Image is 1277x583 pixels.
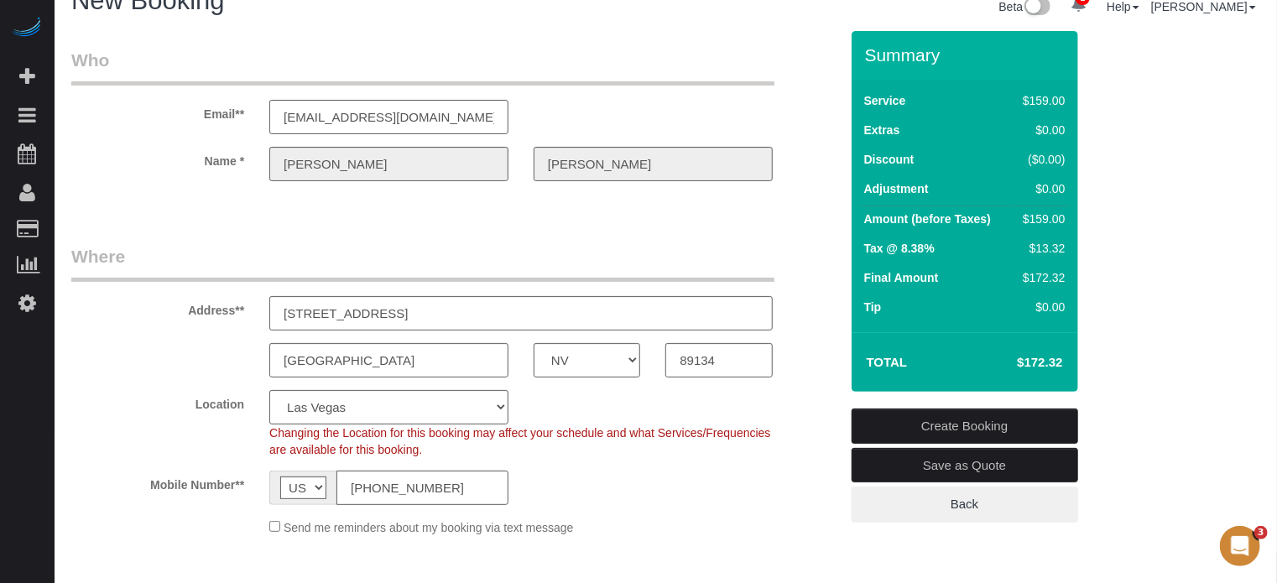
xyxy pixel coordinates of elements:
div: $13.32 [1016,240,1065,257]
label: Mobile Number** [59,471,257,493]
label: Tip [864,299,882,315]
input: First Name** [269,147,508,181]
label: Final Amount [864,269,939,286]
div: $0.00 [1016,122,1065,138]
a: Back [852,487,1078,522]
legend: Who [71,48,774,86]
strong: Total [867,355,908,369]
label: Amount (before Taxes) [864,211,991,227]
label: Adjustment [864,180,929,197]
span: Changing the Location for this booking may affect your schedule and what Services/Frequencies are... [269,426,770,456]
iframe: Intercom live chat [1220,526,1260,566]
label: Name * [59,147,257,169]
h3: Summary [865,45,1070,65]
div: $0.00 [1016,299,1065,315]
input: Zip Code** [665,343,772,377]
span: Send me reminders about my booking via text message [284,521,574,534]
img: Automaid Logo [10,17,44,40]
a: Save as Quote [852,448,1078,483]
div: ($0.00) [1016,151,1065,168]
span: 3 [1254,526,1268,539]
input: Last Name** [534,147,773,181]
a: Create Booking [852,409,1078,444]
div: $172.32 [1016,269,1065,286]
div: $159.00 [1016,211,1065,227]
label: Discount [864,151,915,168]
label: Service [864,92,906,109]
div: $0.00 [1016,180,1065,197]
input: Mobile Number** [336,471,508,505]
label: Location [59,390,257,413]
label: Tax @ 8.38% [864,240,935,257]
legend: Where [71,244,774,282]
label: Extras [864,122,900,138]
h4: $172.32 [967,356,1062,370]
div: $159.00 [1016,92,1065,109]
